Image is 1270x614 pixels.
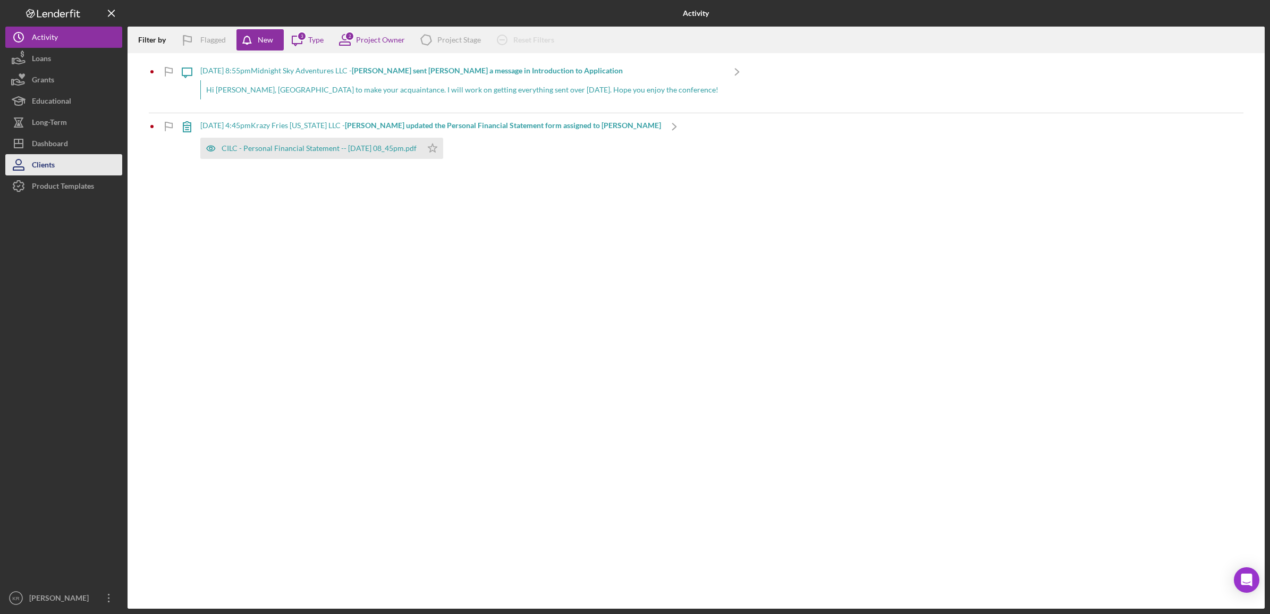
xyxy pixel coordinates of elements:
div: 3 [297,31,307,41]
div: [DATE] 4:45pm Krazy Fries [US_STATE] LLC - [200,121,661,130]
button: Loans [5,48,122,69]
div: Activity [32,27,58,51]
div: Product Templates [32,175,94,199]
div: Filter by [138,36,174,44]
text: KR [12,595,19,601]
button: Dashboard [5,133,122,154]
b: [PERSON_NAME] updated the Personal Financial Statement form assigned to [PERSON_NAME] [345,121,661,130]
button: Reset Filters [489,29,565,51]
div: Project Owner [356,36,405,44]
button: Activity [5,27,122,48]
div: [DATE] 8:55pm Midnight Sky Adventures LLC - [200,66,724,75]
button: KR[PERSON_NAME] [5,587,122,609]
div: Clients [32,154,55,178]
div: Project Stage [437,36,481,44]
button: Long-Term [5,112,122,133]
div: Hi [PERSON_NAME], [GEOGRAPHIC_DATA] to make your acquaintance. I will work on getting everything ... [200,80,724,99]
button: Flagged [174,29,236,51]
div: CILC - Personal Financial Statement -- [DATE] 08_45pm.pdf [222,144,417,153]
div: New [258,29,273,51]
div: Open Intercom Messenger [1234,567,1259,593]
div: Dashboard [32,133,68,157]
div: Type [308,36,324,44]
a: [DATE] 4:45pmKrazy Fries [US_STATE] LLC -[PERSON_NAME] updated the Personal Financial Statement f... [174,113,688,167]
button: Product Templates [5,175,122,197]
button: Grants [5,69,122,90]
div: Long-Term [32,112,67,136]
button: CILC - Personal Financial Statement -- [DATE] 08_45pm.pdf [200,138,443,159]
button: New [236,29,284,51]
div: Flagged [200,29,226,51]
div: Reset Filters [513,29,554,51]
button: Educational [5,90,122,112]
div: Educational [32,90,71,114]
a: [DATE] 8:55pmMidnight Sky Adventures LLC -[PERSON_NAME] sent [PERSON_NAME] a message in Introduct... [174,58,750,113]
div: Grants [32,69,54,93]
div: Loans [32,48,51,72]
div: [PERSON_NAME] [27,587,96,611]
button: Clients [5,154,122,175]
b: [PERSON_NAME] sent [PERSON_NAME] a message in Introduction to Application [352,66,623,75]
div: 2 [345,31,354,41]
b: Activity [683,9,709,18]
